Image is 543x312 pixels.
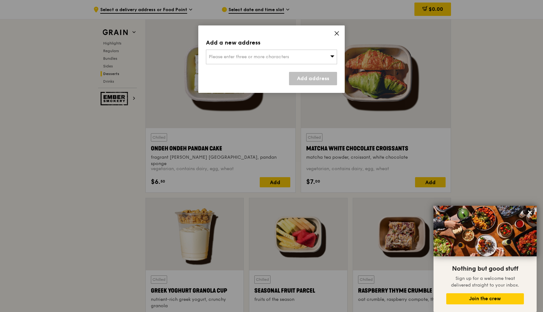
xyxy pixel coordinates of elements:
button: Join the crew [446,293,524,304]
button: Close [525,207,535,218]
span: Please enter three or more characters [209,54,289,59]
img: DSC07876-Edit02-Large.jpeg [434,206,537,256]
span: Sign up for a welcome treat delivered straight to your inbox. [451,276,519,288]
span: Nothing but good stuff [452,265,518,273]
div: Add a new address [206,38,337,47]
a: Add address [289,72,337,85]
